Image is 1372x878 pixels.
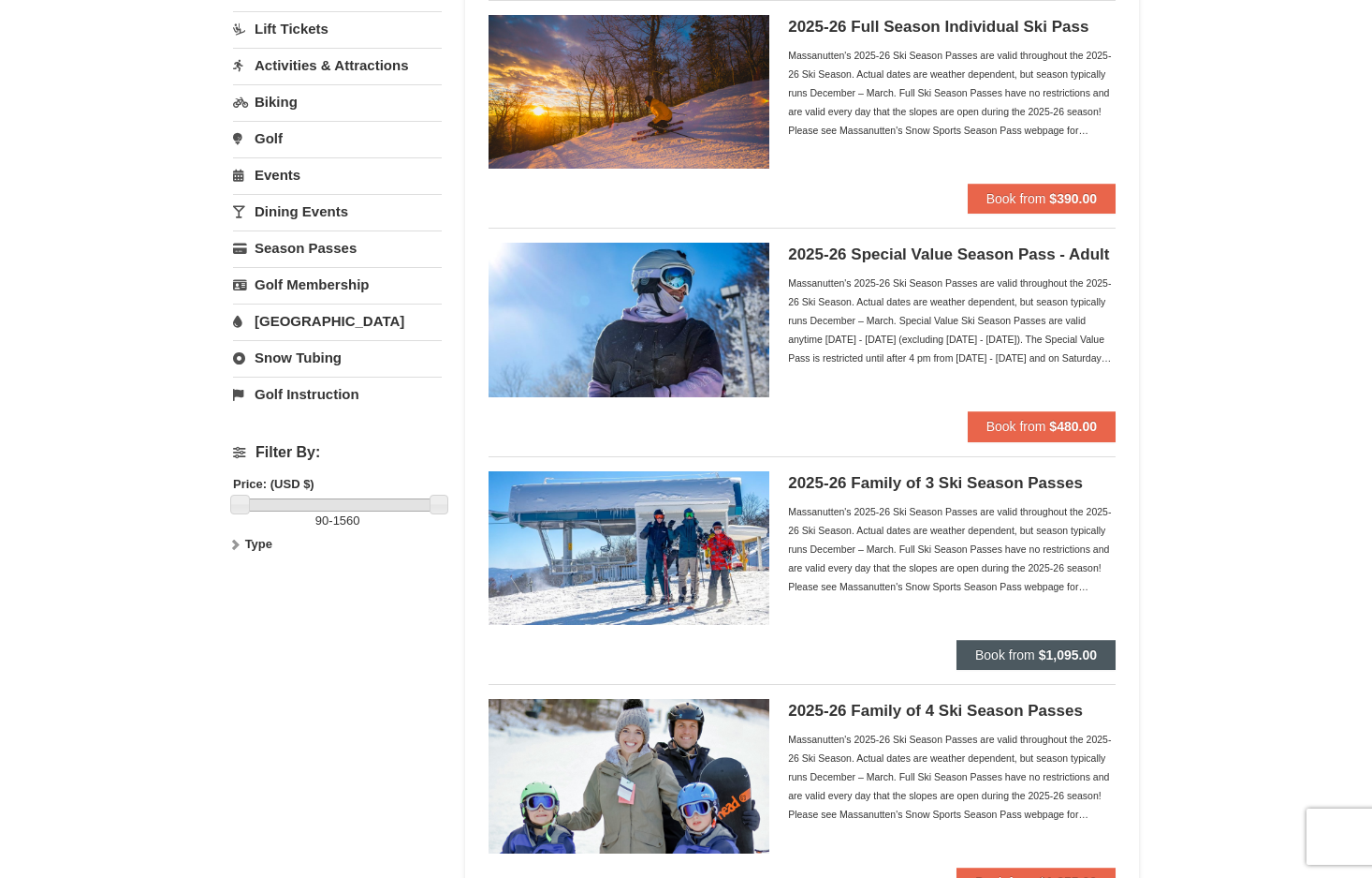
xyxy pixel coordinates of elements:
[788,702,1116,721] h5: 2025-26 Family of 4 Ski Season Passes
[233,11,442,46] a: Lift Tickets
[968,184,1116,214] button: Book from $390.00
[233,194,442,229] a: Dining Events
[233,267,442,302] a: Golf Membership
[233,340,442,375] a: Snow Tubing
[233,477,314,491] strong: Price: (USD $)
[788,246,1116,264] h5: 2025-26 Special Value Season Pass - Adult
[1049,191,1097,206] strong: $390.00
[1039,647,1097,662] strong: $1,095.00
[788,46,1116,140] div: Massanutten's 2025-26 Ski Season Passes are valid throughout the 2025-26 Ski Season. Actual dates...
[788,474,1116,493] h5: 2025-26 Family of 3 Ski Season Passes
[233,48,442,82] a: Activities & Attractions
[245,537,272,551] strong: Type
[788,18,1116,37] h5: 2025-26 Full Season Individual Ski Pass
[233,304,442,338] a: [GEOGRAPHIC_DATA]
[489,15,769,169] img: 6619937-208-2295c65e.jpg
[788,730,1116,824] div: Massanutten's 2025-26 Ski Season Passes are valid throughout the 2025-26 Ski Season. Actual dates...
[333,513,360,528] span: 1560
[489,471,769,625] img: 6619937-199-446e7550.jpg
[1049,419,1097,434] strong: $480.00
[968,411,1116,441] button: Book from $480.00
[233,231,442,265] a: Season Passes
[315,513,328,528] span: 90
[788,502,1116,596] div: Massanutten's 2025-26 Ski Season Passes are valid throughout the 2025-26 Ski Season. Actual dates...
[489,699,769,853] img: 6619937-202-8a68a6a2.jpg
[956,640,1116,670] button: Book from $1,095.00
[233,84,442,119] a: Biking
[986,419,1046,434] span: Book from
[788,274,1116,367] div: Massanutten's 2025-26 Ski Season Passes are valid throughout the 2025-26 Ski Season. Actual dates...
[233,512,442,530] label: -
[975,647,1035,662] span: Book from
[986,191,1046,206] span: Book from
[233,157,442,192] a: Events
[233,121,442,156] a: Golf
[233,444,442,461] h4: Filter By:
[489,243,769,396] img: 6619937-198-dda1df27.jpg
[233,377,442,411] a: Golf Instruction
